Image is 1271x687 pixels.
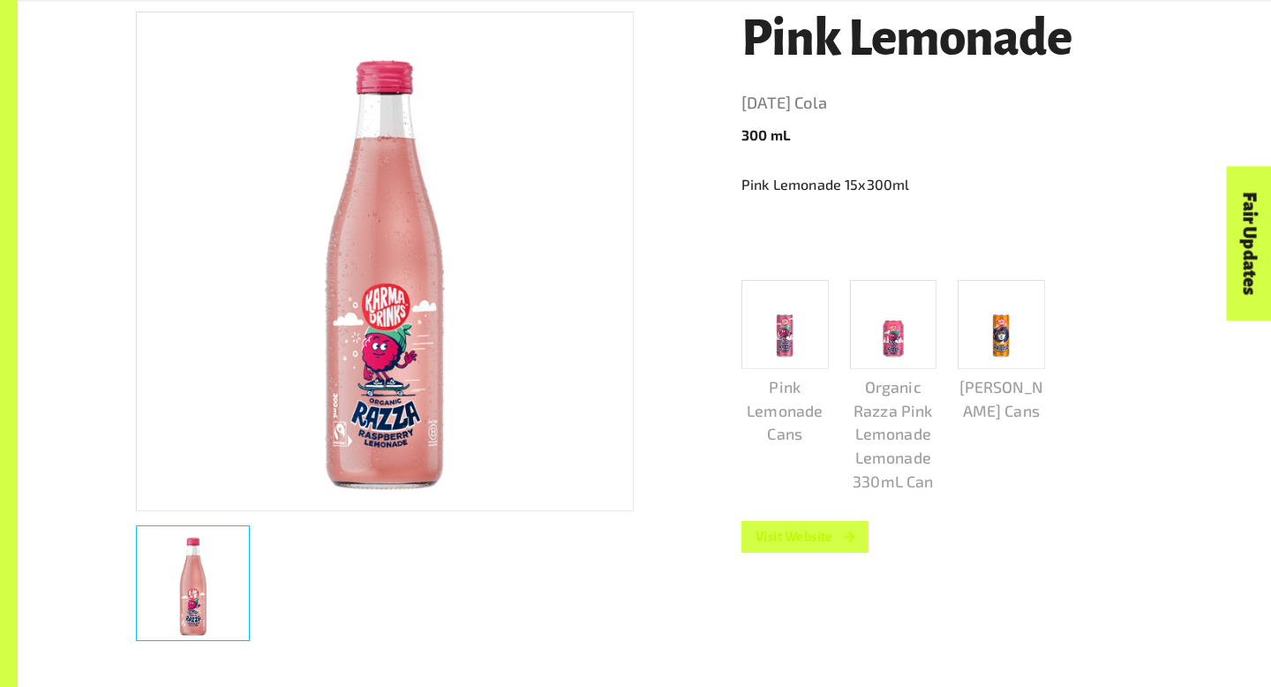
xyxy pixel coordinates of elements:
a: Pink Lemonade Cans [741,280,829,446]
p: Pink Lemonade Cans [741,375,829,446]
p: Organic Razza Pink Lemonade Lemonade 330mL Can [850,375,937,493]
p: Pink Lemonade 15x300ml [741,174,1153,195]
a: Visit Website [741,521,869,553]
a: Organic Razza Pink Lemonade Lemonade 330mL Can [850,280,937,493]
p: [PERSON_NAME] Cans [958,375,1045,422]
h1: Pink Lemonade [741,11,1153,66]
a: [DATE] Cola [741,89,1153,117]
p: 300 mL [741,125,1153,146]
a: [PERSON_NAME] Cans [958,280,1045,422]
